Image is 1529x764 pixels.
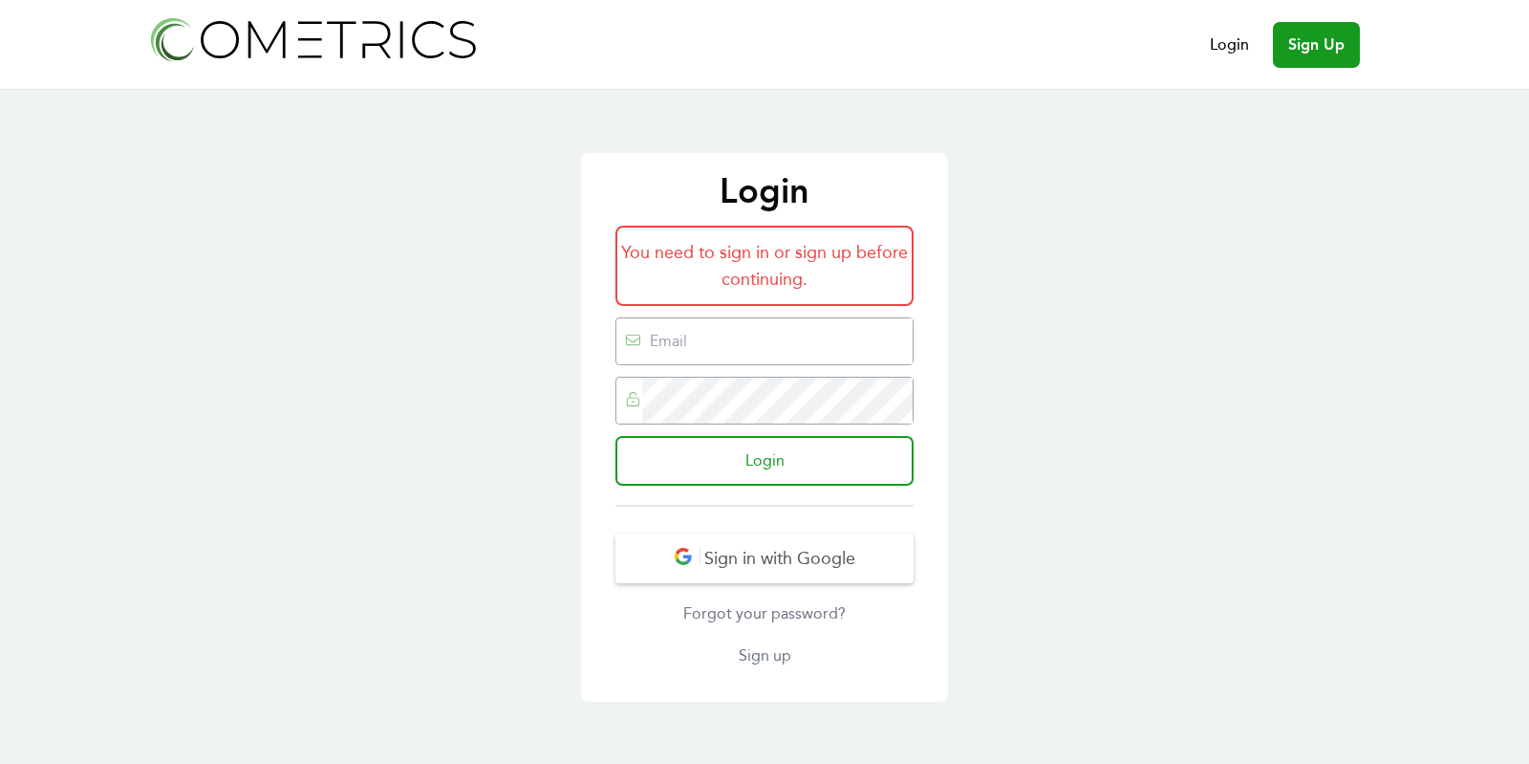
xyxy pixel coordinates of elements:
p: Login [600,172,929,210]
a: Login [1210,33,1249,56]
button: Sign in with Google [615,534,914,583]
div: You need to sign in or sign up before continuing. [615,226,914,306]
input: Email [642,318,913,364]
input: Login [615,436,914,486]
a: Sign Up [1273,22,1360,68]
a: Forgot your password? [615,602,914,625]
a: Sign up [615,644,914,667]
img: Cometrics logo [145,11,480,66]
